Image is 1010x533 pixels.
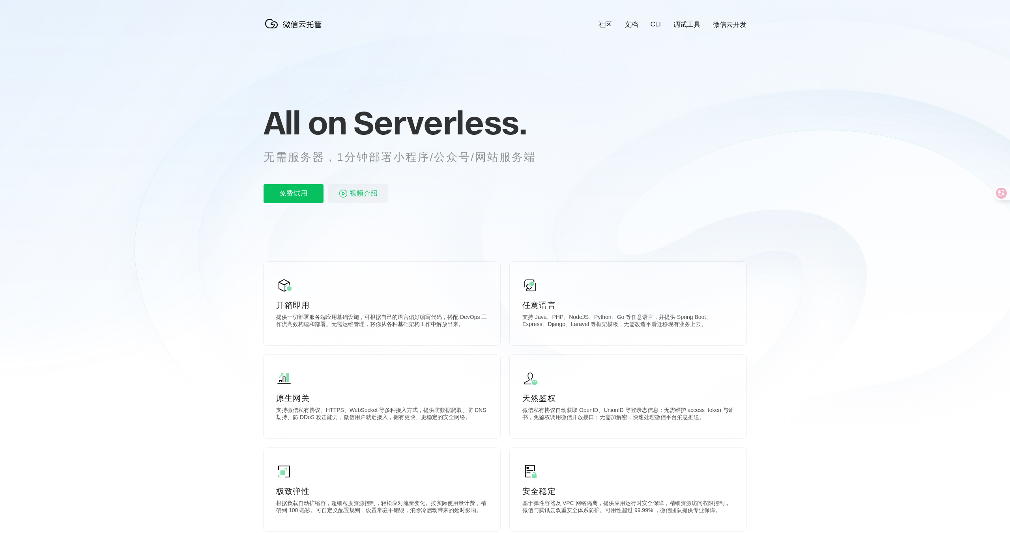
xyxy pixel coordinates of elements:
p: 原生网关 [276,393,488,404]
a: CLI [651,20,661,28]
span: Serverless. [353,103,527,142]
p: 基于弹性容器及 VPC 网络隔离，提供应用运行时安全保障，精细资源访问权限控制，微信与腾讯云双重安全体系防护。可用性超过 99.99% ，微信团队提供专业保障。 [522,500,734,516]
p: 无需服务器，1分钟部署小程序/公众号/网站服务端 [264,149,551,165]
p: 天然鉴权 [522,393,734,404]
a: 社区 [599,20,612,29]
p: 支持 Java、PHP、NodeJS、Python、Go 等任意语言，并提供 Spring Boot、Express、Django、Laravel 等框架模板，无需改造平滑迁移现有业务上云。 [522,314,734,330]
p: 开箱即用 [276,300,488,311]
a: 微信云托管 [264,26,327,33]
p: 安全稳定 [522,486,734,497]
p: 根据负载自动扩缩容，超细粒度资源控制，轻松应对流量变化。按实际使用量计费，精确到 100 毫秒。可自定义配置规则，设置常驻不销毁，消除冷启动带来的延时影响。 [276,500,488,516]
img: 微信云托管 [264,16,327,32]
a: 微信云开发 [713,20,746,29]
span: All on [264,103,346,142]
p: 微信私有协议自动获取 OpenID、UnionID 等登录态信息；无需维护 access_token 与证书，免鉴权调用微信开放接口；无需加解密，快速处理微信平台消息推送。 [522,407,734,423]
a: 调试工具 [673,20,700,29]
p: 支持微信私有协议、HTTPS、WebSocket 等多种接入方式，提供防数据爬取、防 DNS 劫持、防 DDoS 攻击能力，微信用户就近接入，拥有更快、更稳定的安全网络。 [276,407,488,423]
p: 提供一切部署服务端应用基础设施，可根据自己的语言偏好编写代码，搭配 DevOps 工作流高效构建和部署。无需运维管理，将你从各种基础架构工作中解放出来。 [276,314,488,330]
p: 任意语言 [522,300,734,311]
img: video_play.svg [339,189,348,198]
p: 免费试用 [264,184,324,203]
span: 视频介绍 [350,184,378,203]
a: 文档 [625,20,638,29]
p: 极致弹性 [276,486,488,497]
